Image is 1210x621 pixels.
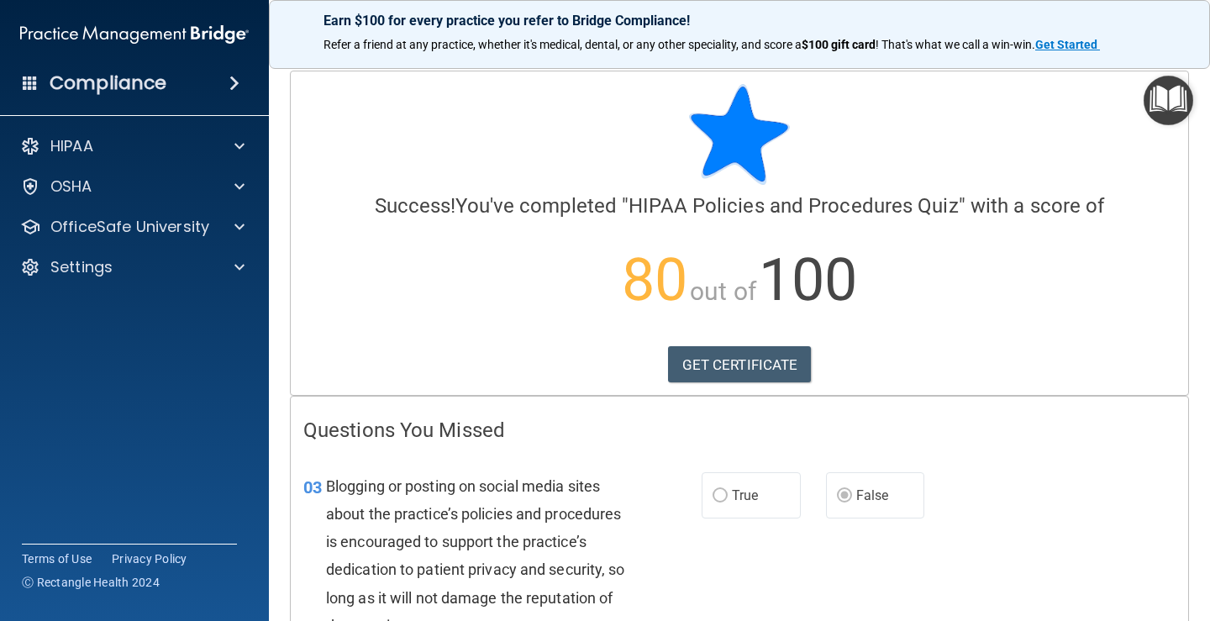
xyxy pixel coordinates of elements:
[50,176,92,197] p: OSHA
[713,490,728,503] input: True
[802,38,876,51] strong: $100 gift card
[629,194,958,218] span: HIPAA Policies and Procedures Quiz
[690,276,756,306] span: out of
[689,84,790,185] img: blue-star-rounded.9d042014.png
[20,257,245,277] a: Settings
[837,490,852,503] input: False
[50,257,113,277] p: Settings
[668,346,812,383] a: GET CERTIFICATE
[20,18,249,51] img: PMB logo
[50,136,93,156] p: HIPAA
[856,487,889,503] span: False
[375,194,456,218] span: Success!
[20,176,245,197] a: OSHA
[22,550,92,567] a: Terms of Use
[50,71,166,95] h4: Compliance
[50,217,209,237] p: OfficeSafe University
[303,477,322,497] span: 03
[20,136,245,156] a: HIPAA
[112,550,187,567] a: Privacy Policy
[876,38,1035,51] span: ! That's what we call a win-win.
[622,245,687,314] span: 80
[22,574,160,591] span: Ⓒ Rectangle Health 2024
[20,217,245,237] a: OfficeSafe University
[303,419,1176,441] h4: Questions You Missed
[732,487,758,503] span: True
[759,245,857,314] span: 100
[1035,38,1100,51] a: Get Started
[1035,38,1097,51] strong: Get Started
[1144,76,1193,125] button: Open Resource Center
[324,38,802,51] span: Refer a friend at any practice, whether it's medical, dental, or any other speciality, and score a
[303,195,1176,217] h4: You've completed " " with a score of
[324,13,1155,29] p: Earn $100 for every practice you refer to Bridge Compliance!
